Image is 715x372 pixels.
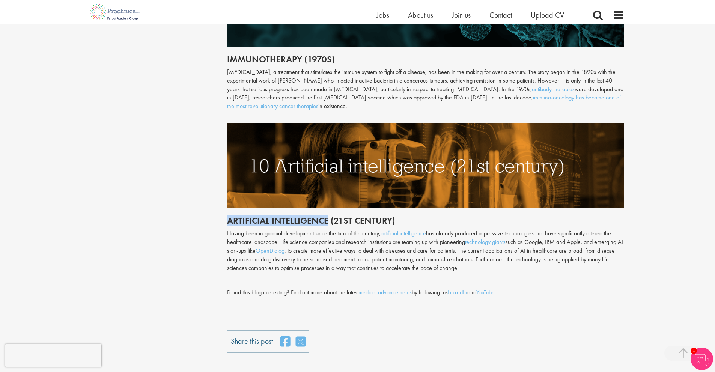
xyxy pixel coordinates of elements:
div: Found this blog interesting? Find out more about the latest by following us and . [227,288,624,297]
span: 1 [691,348,697,354]
a: artificial intelligence [381,229,426,237]
a: share on facebook [280,336,290,347]
a: Contact [489,10,512,20]
a: LinkedIn [448,288,467,296]
a: medical advancements [358,288,412,296]
img: Chatbot [691,348,713,370]
a: Upload CV [531,10,564,20]
a: immuno-oncology has become one of the most revolutionary cancer therapies [227,93,621,110]
h2: Artificial intelligence (21st century) [227,216,624,226]
img: Artificial Intelligence (21st century) [227,123,624,208]
a: share on twitter [296,336,306,347]
a: Jobs [376,10,389,20]
a: antibody therapies [532,85,575,93]
a: OpenDialog [256,247,284,255]
div: [MEDICAL_DATA], a treatment that stimulates the immune system to fight off a disease, has been in... [227,68,624,111]
a: Join us [452,10,471,20]
h2: Immunotherapy (1970s) [227,54,624,64]
label: Share this post [231,336,273,341]
a: technology giants [465,238,506,246]
a: YouTube [476,288,495,296]
iframe: reCAPTCHA [5,344,101,367]
p: Having been in gradual development since the turn of the century, has already produced impressive... [227,229,624,272]
a: About us [408,10,433,20]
